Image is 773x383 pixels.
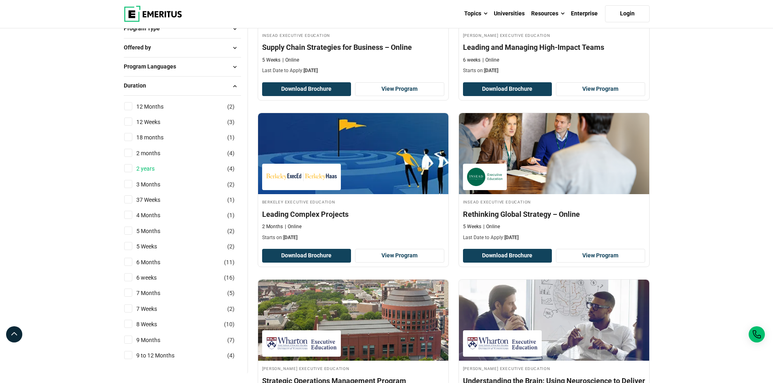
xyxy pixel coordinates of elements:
[124,80,241,92] button: Duration
[262,223,283,230] p: 2 Months
[136,118,177,126] a: 12 Weeks
[124,43,157,52] span: Offered by
[227,211,235,220] span: ( )
[258,113,448,245] a: Project Management Course by Berkeley Executive Education - August 14, 2025 Berkeley Executive Ed...
[124,24,166,33] span: Program Type
[136,211,177,220] a: 4 Months
[262,209,444,219] h4: Leading Complex Projects
[136,227,177,235] a: 5 Months
[227,149,235,158] span: ( )
[282,57,299,64] p: Online
[227,133,235,142] span: ( )
[136,273,173,282] a: 6 weeks
[136,336,177,344] a: 9 Months
[229,181,233,188] span: 2
[283,235,297,240] span: [DATE]
[229,134,233,141] span: 1
[136,195,177,204] a: 37 Weeks
[124,61,241,73] button: Program Languages
[262,57,280,64] p: 5 Weeks
[124,42,241,54] button: Offered by
[229,119,233,125] span: 3
[136,180,177,189] a: 3 Months
[227,351,235,360] span: ( )
[463,209,645,219] h4: Rethinking Global Strategy – Online
[136,320,173,329] a: 8 Weeks
[136,304,173,313] a: 7 Weeks
[459,280,649,361] img: Understanding the Brain: Using Neuroscience to Deliver Better Business Results | Online Business ...
[136,164,171,173] a: 2 years
[463,57,480,64] p: 6 weeks
[229,212,233,218] span: 1
[483,223,500,230] p: Online
[355,249,444,263] a: View Program
[224,273,235,282] span: ( )
[124,23,241,35] button: Program Type
[459,113,649,194] img: Rethinking Global Strategy – Online | Online Business Management Course
[484,68,498,73] span: [DATE]
[262,82,351,96] button: Download Brochure
[229,337,233,343] span: 7
[227,180,235,189] span: ( )
[227,164,235,173] span: ( )
[229,165,233,172] span: 4
[227,304,235,313] span: ( )
[262,234,444,241] p: Starts on:
[266,334,337,353] img: Wharton Executive Education
[227,102,235,111] span: ( )
[224,258,235,267] span: ( )
[227,242,235,251] span: ( )
[227,227,235,235] span: ( )
[463,223,481,230] p: 5 Weeks
[262,365,444,372] h4: [PERSON_NAME] Executive Education
[229,306,233,312] span: 2
[226,274,233,281] span: 16
[459,113,649,245] a: Business Management Course by INSEAD Executive Education - August 14, 2025 INSEAD Executive Educa...
[229,197,233,203] span: 1
[262,42,444,52] h4: Supply Chain Strategies for Business – Online
[258,280,448,361] img: Strategic Operations Management Program | Online Business Management Course
[482,57,499,64] p: Online
[229,352,233,359] span: 4
[258,113,448,194] img: Leading Complex Projects | Online Project Management Course
[227,195,235,204] span: ( )
[463,42,645,52] h4: Leading and Managing High-Impact Teams
[463,32,645,39] h4: [PERSON_NAME] Executive Education
[463,365,645,372] h4: [PERSON_NAME] Executive Education
[504,235,519,240] span: [DATE]
[136,258,177,267] a: 6 Months
[262,198,444,205] h4: Berkeley Executive Education
[226,259,233,265] span: 11
[463,67,645,74] p: Starts on:
[136,149,177,158] a: 2 months
[136,102,180,111] a: 12 Months
[556,249,645,263] a: View Program
[226,321,233,327] span: 10
[463,249,552,263] button: Download Brochure
[229,150,233,156] span: 4
[304,68,318,73] span: [DATE]
[463,198,645,205] h4: INSEAD Executive Education
[556,82,645,96] a: View Program
[124,81,153,90] span: Duration
[266,168,337,186] img: Berkeley Executive Education
[285,223,301,230] p: Online
[227,118,235,126] span: ( )
[229,243,233,250] span: 2
[262,32,444,39] h4: INSEAD Executive Education
[262,67,444,74] p: Last Date to Apply:
[355,82,444,96] a: View Program
[136,133,180,142] a: 18 months
[229,290,233,296] span: 5
[227,289,235,297] span: ( )
[463,234,645,241] p: Last Date to Apply:
[229,228,233,234] span: 2
[467,168,503,186] img: INSEAD Executive Education
[124,62,183,71] span: Program Languages
[605,5,650,22] a: Login
[136,289,177,297] a: 7 Months
[227,336,235,344] span: ( )
[229,103,233,110] span: 2
[463,82,552,96] button: Download Brochure
[224,320,235,329] span: ( )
